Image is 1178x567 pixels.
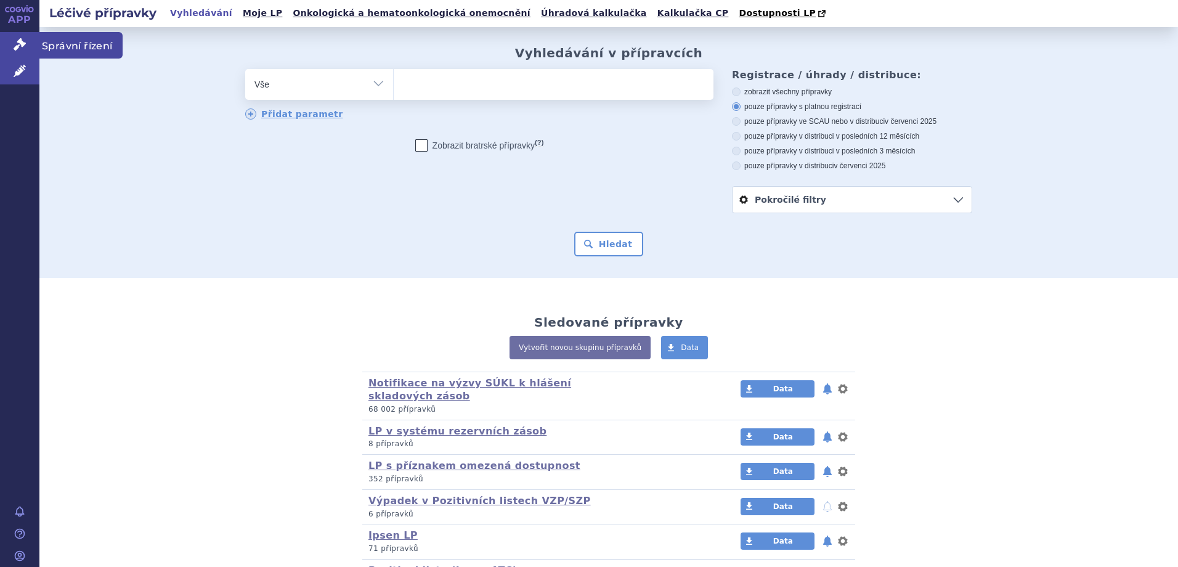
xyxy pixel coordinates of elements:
[368,544,418,553] span: 71 přípravků
[837,430,849,444] button: nastavení
[415,139,544,152] label: Zobrazit bratrské přípravky
[39,4,166,22] h2: Léčivé přípravky
[837,464,849,479] button: nastavení
[732,102,972,112] label: pouze přípravky s platnou registrací
[368,460,580,471] a: LP s příznakem omezená dostupnost
[773,385,793,393] span: Data
[368,439,413,448] span: 8 přípravků
[732,146,972,156] label: pouze přípravky v distribuci v posledních 3 měsících
[741,532,814,550] a: Data
[368,377,571,402] a: Notifikace na výzvy SÚKL k hlášení skladových zásob
[510,336,651,359] a: Vytvořit novou skupinu přípravků
[368,405,436,414] span: 68 002 přípravků
[741,498,814,515] a: Data
[837,499,849,514] button: nastavení
[773,433,793,441] span: Data
[732,116,972,126] label: pouze přípravky ve SCAU nebo v distribuci
[733,187,972,213] a: Pokročilé filtry
[239,5,286,22] a: Moje LP
[732,161,972,171] label: pouze přípravky v distribuci
[741,380,814,398] a: Data
[732,69,972,81] h3: Registrace / úhrady / distribuce:
[245,108,343,120] a: Přidat parametr
[368,510,413,518] span: 6 přípravků
[537,5,651,22] a: Úhradová kalkulačka
[368,495,591,507] a: Výpadek v Pozitivních listech VZP/SZP
[732,131,972,141] label: pouze přípravky v distribuci v posledních 12 měsících
[834,161,885,170] span: v červenci 2025
[837,534,849,549] button: nastavení
[574,232,644,256] button: Hledat
[773,467,793,476] span: Data
[368,475,423,483] span: 352 přípravků
[515,46,703,60] h2: Vyhledávání v přípravcích
[741,463,814,480] a: Data
[368,529,418,541] a: Ipsen LP
[821,464,834,479] button: notifikace
[821,534,834,549] button: notifikace
[773,537,793,545] span: Data
[732,87,972,97] label: zobrazit všechny přípravky
[39,32,123,58] span: Správní řízení
[885,117,936,126] span: v červenci 2025
[821,430,834,444] button: notifikace
[821,499,834,514] button: notifikace
[773,502,793,511] span: Data
[534,315,683,330] h2: Sledované přípravky
[681,343,699,352] span: Data
[741,428,814,446] a: Data
[166,5,236,22] a: Vyhledávání
[837,381,849,396] button: nastavení
[654,5,733,22] a: Kalkulačka CP
[821,381,834,396] button: notifikace
[535,139,543,147] abbr: (?)
[368,425,546,437] a: LP v systému rezervních zásob
[661,336,708,359] a: Data
[289,5,534,22] a: Onkologická a hematoonkologická onemocnění
[739,8,816,18] span: Dostupnosti LP
[735,5,832,22] a: Dostupnosti LP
